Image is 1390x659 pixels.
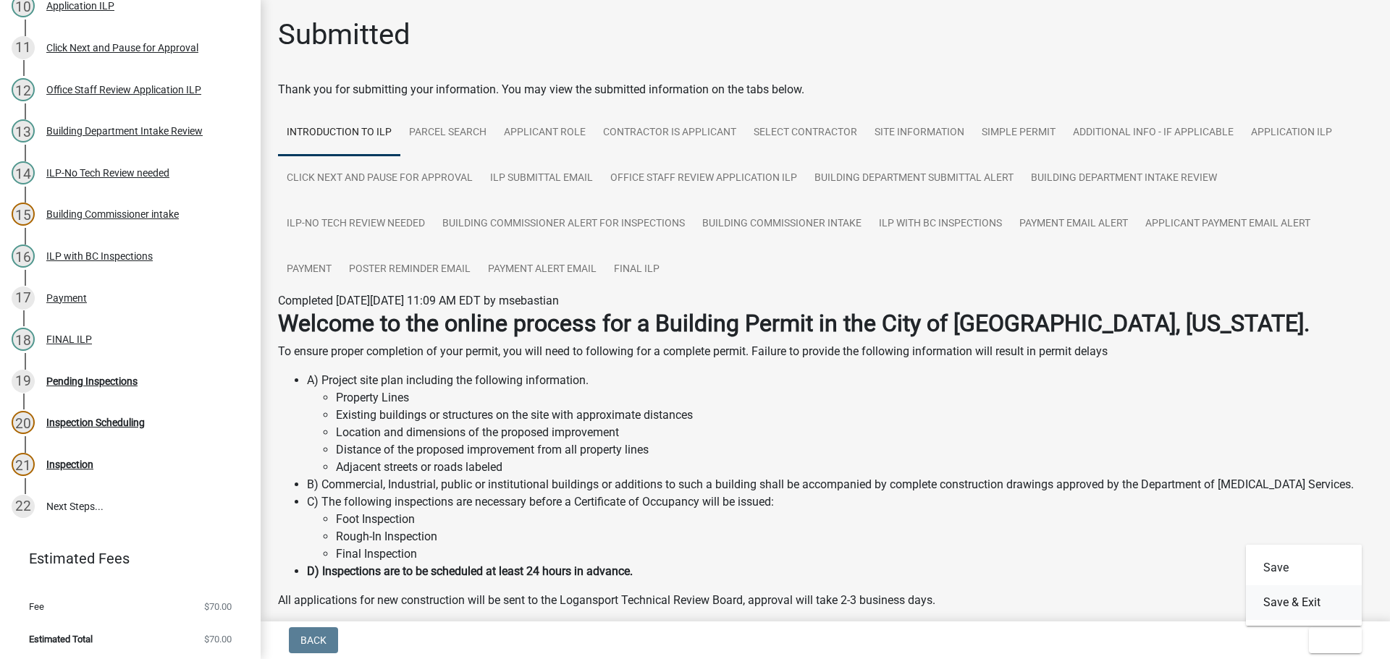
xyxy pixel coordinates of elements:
li: Property Lines [336,389,1373,407]
strong: Welcome to the online process for a Building Permit in the City of [GEOGRAPHIC_DATA], [US_STATE]. [278,310,1310,337]
div: 17 [12,286,35,310]
a: ILP Submittal Email [481,156,602,202]
li: A) Project site plan including the following information. [307,372,1373,476]
button: Back [289,627,338,653]
span: Estimated Total [29,634,93,644]
span: Exit [1320,634,1341,646]
span: $70.00 [204,602,232,611]
a: Introduction to ILP [278,110,400,156]
a: Building Commissioner Alert for inspections [434,201,694,247]
p: All applications for new construction will be sent to the Logansport Technical Review Board, appr... [278,592,1373,609]
li: Rough-In Inspection [336,528,1373,545]
a: FINAL ILP [605,247,668,293]
div: 16 [12,245,35,268]
li: C) The following inspections are necessary before a Certificate of Occupancy will be issued: [307,493,1373,563]
a: Applicant Role [495,110,594,156]
a: Site Information [866,110,973,156]
a: Poster Reminder email [340,247,479,293]
div: ILP with BC Inspections [46,251,153,261]
div: 15 [12,203,35,226]
li: Existing buildings or structures on the site with approximate distances [336,407,1373,424]
li: Foot Inspection [336,511,1373,528]
li: Final Inspection [336,545,1373,563]
div: 19 [12,370,35,393]
a: Application ILP [1242,110,1341,156]
div: Building Commissioner intake [46,209,179,219]
button: Save & Exit [1246,585,1362,620]
a: Additional Info - If Applicable [1064,110,1242,156]
a: ILP-No Tech Review needed [278,201,434,247]
li: Adjacent streets or roads labeled [336,459,1373,476]
span: Fee [29,602,44,611]
div: 22 [12,495,35,518]
p: To ensure proper completion of your permit, you will need to following for a complete permit. Fai... [278,343,1373,360]
div: Payment [46,293,87,303]
div: 14 [12,161,35,184]
li: Distance of the proposed improvement from all property lines [336,441,1373,459]
div: Application ILP [46,1,114,11]
div: FINAL ILP [46,334,92,344]
div: Inspection [46,459,93,469]
a: Select Contractor [745,110,866,156]
a: Office Staff Review Application ILP [602,156,806,202]
a: Simple Permit [973,110,1064,156]
a: Estimated Fees [12,544,237,573]
a: ILP with BC Inspections [870,201,1011,247]
span: $70.00 [204,634,232,644]
a: Building Commissioner intake [694,201,870,247]
a: Contractor is Applicant [594,110,745,156]
div: 12 [12,78,35,101]
a: Building Department Submittal Alert [806,156,1022,202]
a: Building Department Intake Review [1022,156,1226,202]
span: Back [300,634,327,646]
li: Location and dimensions of the proposed improvement [336,424,1373,441]
span: Completed [DATE][DATE] 11:09 AM EDT by msebastian [278,294,559,307]
a: Payment email alert [1011,201,1137,247]
div: 21 [12,453,35,476]
a: Click Next and Pause for Approval [278,156,481,202]
li: B) Commercial, Industrial, public or institutional buildings or additions to such a building shal... [307,476,1373,493]
div: Inspection Scheduling [46,417,145,428]
a: Payment Alert Email [479,247,605,293]
div: Pending Inspections [46,376,138,386]
h1: Submitted [278,17,410,52]
div: 20 [12,411,35,434]
button: Exit [1309,627,1362,653]
a: Payment [278,247,340,293]
div: Building Department Intake Review [46,126,203,136]
button: Save [1246,550,1362,585]
div: 11 [12,36,35,59]
div: 13 [12,119,35,143]
div: Office Staff Review Application ILP [46,85,201,95]
div: Click Next and Pause for Approval [46,43,198,53]
a: Applicant Payment email alert [1137,201,1319,247]
div: Thank you for submitting your information. You may view the submitted information on the tabs below. [278,81,1373,98]
div: 18 [12,328,35,351]
div: ILP-No Tech Review needed [46,168,169,178]
div: Exit [1246,545,1362,626]
a: Parcel search [400,110,495,156]
strong: D) Inspections are to be scheduled at least 24 hours in advance. [307,564,633,578]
